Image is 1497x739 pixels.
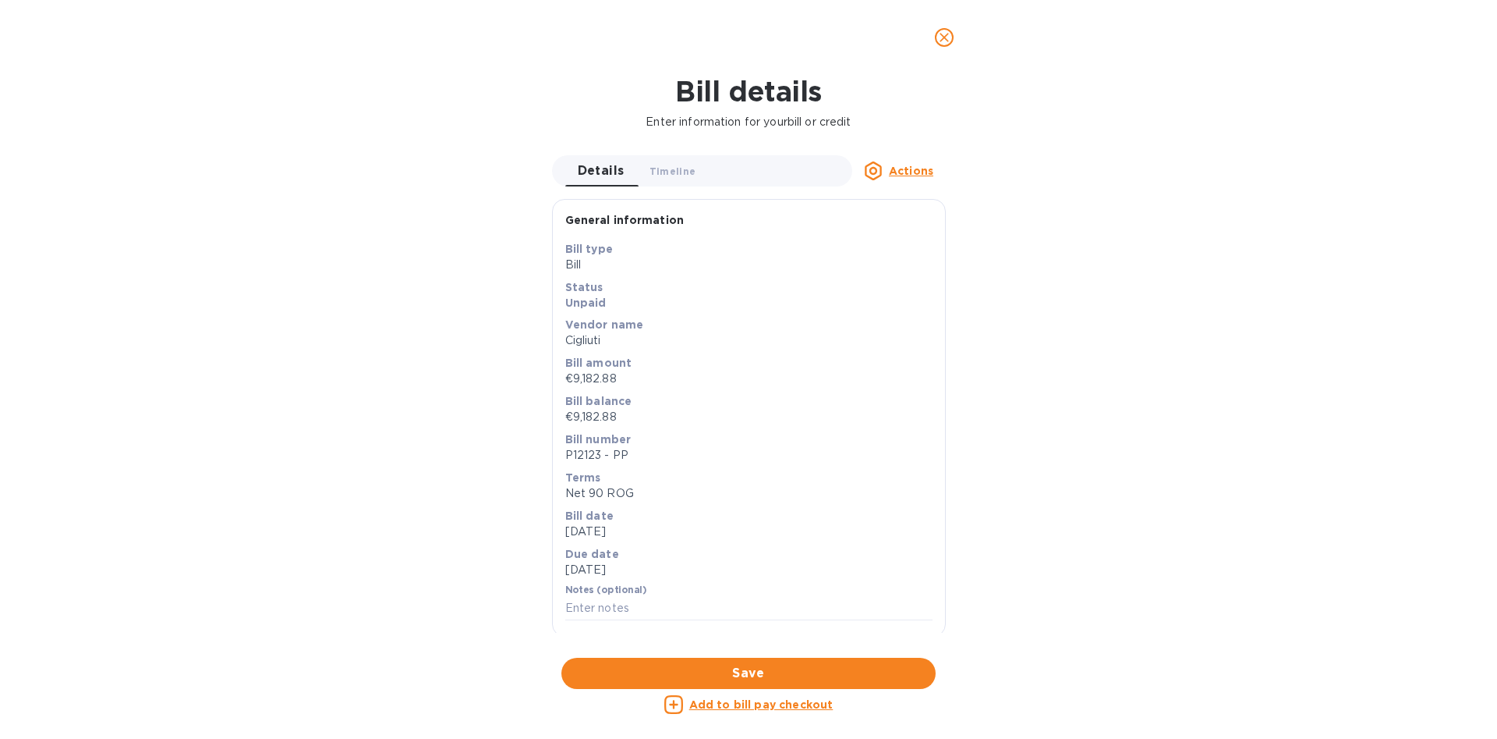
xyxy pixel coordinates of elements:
[565,409,933,425] p: €9,182.88
[565,471,601,484] b: Terms
[565,395,632,407] b: Bill balance
[565,485,933,502] p: Net 90 ROG
[565,524,933,540] p: [DATE]
[565,447,933,464] p: P12123 - PP
[565,562,933,578] p: [DATE]
[565,332,933,349] p: Cigliuti
[565,586,647,595] label: Notes (optional)
[561,658,936,689] button: Save
[565,214,685,226] b: General information
[565,318,644,331] b: Vendor name
[689,698,833,711] u: Add to bill pay checkout
[565,357,632,369] b: Bill amount
[565,433,632,446] b: Bill number
[649,163,696,179] span: Timeline
[565,597,933,620] input: Enter notes
[12,114,1485,130] p: Enter information for your bill or credit
[565,281,603,293] b: Status
[565,371,933,387] p: €9,182.88
[565,243,613,255] b: Bill type
[565,548,619,560] b: Due date
[574,664,923,683] span: Save
[12,75,1485,108] h1: Bill details
[889,165,933,177] u: Actions
[578,160,625,182] span: Details
[565,257,933,273] p: Bill
[925,19,963,56] button: close
[565,295,933,311] p: Unpaid
[565,510,614,522] b: Bill date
